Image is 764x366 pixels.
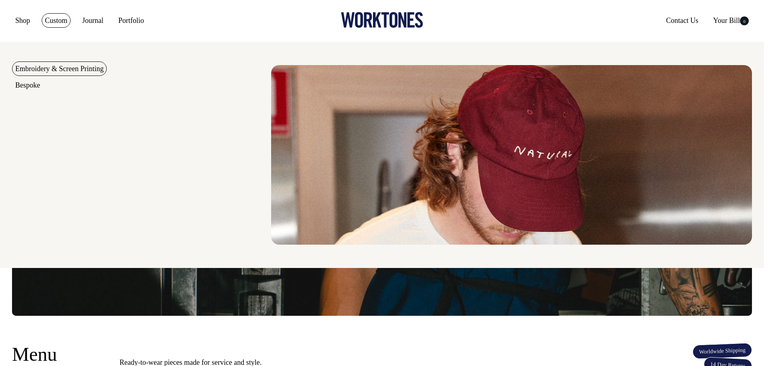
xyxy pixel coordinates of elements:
a: Contact Us [663,13,702,28]
a: Your Bill0 [710,13,752,28]
span: 0 [740,16,749,25]
a: Bespoke [12,78,43,92]
a: Portfolio [115,13,147,28]
a: Shop [12,13,33,28]
a: Custom [42,13,71,28]
span: Worldwide Shipping [692,343,752,360]
a: Embroidery & Screen Printing [12,61,107,76]
img: embroidery & Screen Printing [271,65,752,245]
a: Journal [79,13,107,28]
